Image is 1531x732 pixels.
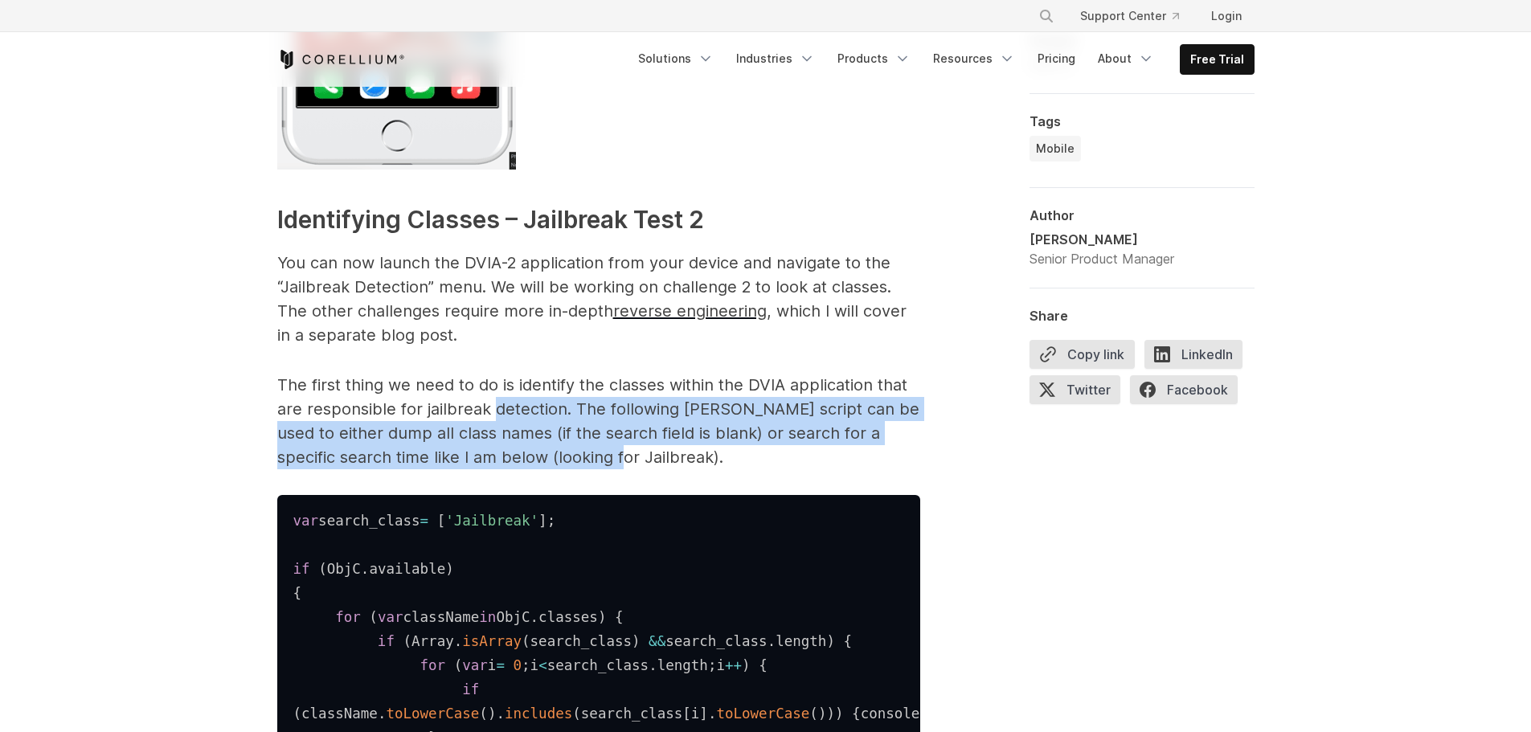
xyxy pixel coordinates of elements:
span: toLowerCase [386,705,479,722]
span: { [293,585,302,601]
p: You can now launch the DVIA-2 application from your device and navigate to the “Jailbreak Detecti... [277,251,920,347]
span: isArray [462,633,522,649]
span: var [293,513,319,529]
span: ) [835,705,844,722]
span: . [768,633,776,649]
span: 'Jailbreak' [445,513,538,529]
span: ( [369,609,378,625]
a: reverse engineering [613,301,767,321]
span: ++ [725,657,742,673]
span: LinkedIn [1144,340,1242,369]
span: Mobile [1036,141,1075,157]
span: ) [818,705,827,722]
span: = [496,657,505,673]
span: ) [488,705,497,722]
a: Resources [923,44,1025,73]
span: Twitter [1030,375,1120,404]
a: Login [1198,2,1255,31]
span: if [293,561,310,577]
div: Author [1030,207,1255,223]
div: [PERSON_NAME] [1030,230,1174,249]
span: ) [445,561,454,577]
span: var [462,657,488,673]
span: ( [809,705,818,722]
span: . [496,705,505,722]
span: < [538,657,547,673]
span: { [852,705,861,722]
span: if [462,681,479,697]
span: && [649,633,665,649]
a: Products [828,44,920,73]
a: Support Center [1067,2,1192,31]
span: for [335,609,361,625]
span: . [708,705,717,722]
a: Industries [727,44,825,73]
span: ( [454,657,463,673]
p: The first thing we need to do is identify the classes within the DVIA application that are respon... [277,373,920,469]
span: = [420,513,429,529]
strong: Identifying Classes – Jailbreak Test 2 [277,205,704,234]
span: ; [708,657,717,673]
button: Search [1032,2,1061,31]
span: . [454,633,463,649]
span: 0 [514,657,522,673]
span: ( [479,705,488,722]
span: ( [293,705,302,722]
span: ) [826,705,835,722]
span: var [378,609,403,625]
div: Share [1030,308,1255,324]
span: ; [547,513,556,529]
span: ] [699,705,708,722]
span: if [378,633,395,649]
span: . [919,705,928,722]
div: Tags [1030,113,1255,129]
span: ( [522,633,530,649]
span: { [843,633,852,649]
span: in [479,609,496,625]
span: [ [682,705,691,722]
span: ( [318,561,327,577]
span: includes [505,705,572,722]
span: ) [632,633,641,649]
span: { [615,609,624,625]
span: Facebook [1130,375,1238,404]
span: . [361,561,370,577]
a: Corellium Home [277,50,405,69]
span: ( [403,633,411,649]
a: Solutions [628,44,723,73]
span: { [759,657,768,673]
a: Free Trial [1181,45,1254,74]
a: Facebook [1130,375,1247,411]
div: Senior Product Manager [1030,249,1174,268]
span: . [649,657,657,673]
span: ( [572,705,581,722]
a: LinkedIn [1144,340,1252,375]
span: for [420,657,446,673]
a: Mobile [1030,136,1081,162]
span: . [530,609,539,625]
span: toLowerCase [716,705,809,722]
div: Navigation Menu [1019,2,1255,31]
span: ) [598,609,607,625]
a: Pricing [1028,44,1085,73]
span: ; [522,657,530,673]
span: ) [742,657,751,673]
a: About [1088,44,1164,73]
span: [ [437,513,446,529]
span: ] [538,513,547,529]
span: . [378,705,387,722]
div: Navigation Menu [628,44,1255,75]
span: ) [826,633,835,649]
button: Copy link [1030,340,1135,369]
a: Twitter [1030,375,1130,411]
